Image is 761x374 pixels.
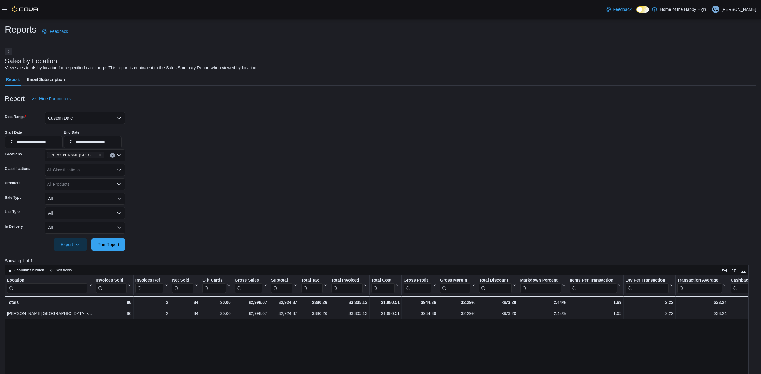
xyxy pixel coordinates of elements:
div: Transaction Average [677,278,722,283]
button: Next [5,48,12,55]
p: Showing 1 of 1 [5,258,756,264]
span: 2 columns hidden [14,268,44,273]
div: [PERSON_NAME][GEOGRAPHIC_DATA] - Fire & Flower [7,310,92,317]
label: Classifications [5,166,30,171]
span: [PERSON_NAME][GEOGRAPHIC_DATA] - Fire & Flower [50,152,97,158]
div: Gross Margin [440,278,470,293]
div: 86 [96,299,131,306]
div: Gross Sales [235,278,262,283]
div: Gift Cards [202,278,226,283]
button: Open list of options [117,153,122,158]
button: Gross Profit [404,278,436,293]
button: Remove Kingston - Brock Street - Fire & Flower from selection in this group [98,153,101,157]
div: -$73.20 [479,310,516,317]
div: Total Cost [371,278,395,283]
div: 1.65 [570,310,622,317]
button: Markdown Percent [520,278,566,293]
div: $2,924.87 [271,310,297,317]
button: Gross Margin [440,278,475,293]
div: Gift Card Sales [202,278,226,293]
div: $3,305.13 [331,310,367,317]
div: $0.00 [202,310,231,317]
div: $944.36 [404,310,436,317]
div: Gross Sales [235,278,262,293]
span: Run Report [97,242,119,248]
p: Home of the Happy High [660,6,706,13]
div: Qty Per Transaction [626,278,669,293]
button: Total Cost [371,278,400,293]
button: Gross Sales [235,278,267,293]
button: Subtotal [271,278,297,293]
div: -$73.20 [479,299,516,306]
div: Cashback [731,278,754,293]
div: Markdown Percent [520,278,561,293]
div: Invoices Sold [96,278,126,293]
button: Keyboard shortcuts [721,266,728,274]
div: Subtotal [271,278,292,283]
div: $0.00 [202,299,231,306]
div: Colin Lewis [712,6,719,13]
span: Report [6,73,20,86]
div: Gross Margin [440,278,470,283]
span: Email Subscription [27,73,65,86]
h3: Report [5,95,25,102]
label: Locations [5,152,22,157]
button: Invoices Ref [135,278,168,293]
button: Open list of options [117,167,122,172]
div: $380.26 [301,310,327,317]
button: Gift Cards [202,278,231,293]
span: Feedback [50,28,68,34]
div: $2,924.87 [271,299,297,306]
div: Qty Per Transaction [626,278,669,283]
div: Net Sold [172,278,193,283]
button: Export [54,238,87,251]
div: Invoices Ref [135,278,163,283]
input: Dark Mode [636,6,649,13]
div: 84 [172,310,198,317]
button: Total Invoiced [331,278,367,293]
div: 32.29% [440,310,475,317]
div: Net Sold [172,278,193,293]
span: CL [713,6,718,13]
div: Total Discount [479,278,511,293]
div: Subtotal [271,278,292,293]
div: $33.24 [677,310,727,317]
img: Cova [12,6,39,12]
div: Total Cost [371,278,395,293]
div: Items Per Transaction [570,278,617,293]
button: Total Tax [301,278,327,293]
label: Sale Type [5,195,21,200]
button: All [45,222,125,234]
div: Location [7,278,87,283]
div: $0.00 [731,299,759,306]
div: Total Discount [479,278,511,283]
span: Hide Parameters [39,96,71,102]
button: All [45,193,125,205]
div: Total Invoiced [331,278,363,283]
a: Feedback [603,3,634,15]
div: 2 [135,299,168,306]
button: Open list of options [117,182,122,187]
button: Transaction Average [677,278,727,293]
div: Gross Profit [404,278,431,293]
p: | [708,6,710,13]
input: Press the down key to open a popover containing a calendar. [5,136,63,148]
div: Invoices Ref [135,278,163,293]
div: Markdown Percent [520,278,561,283]
div: 86 [96,310,131,317]
a: Feedback [40,25,70,37]
div: View sales totals by location for a specified date range. This report is equivalent to the Sales ... [5,65,258,71]
div: Items Per Transaction [570,278,617,283]
div: 2.22 [626,299,673,306]
label: Is Delivery [5,224,23,229]
label: Products [5,181,20,185]
button: Enter fullscreen [740,266,747,274]
div: $2,998.07 [235,299,267,306]
button: Hide Parameters [29,93,73,105]
button: Display options [730,266,738,274]
div: Totals [7,299,92,306]
div: 1.69 [570,299,622,306]
label: End Date [64,130,79,135]
div: Invoices Sold [96,278,126,283]
div: $3,305.13 [331,299,367,306]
